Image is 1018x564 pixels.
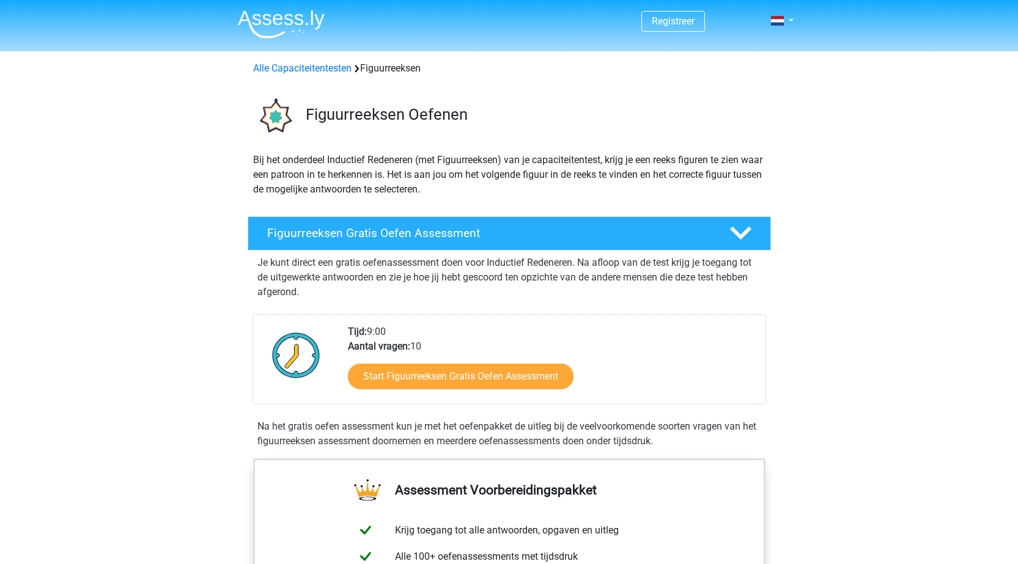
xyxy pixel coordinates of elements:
[348,326,367,337] b: Tijd:
[339,324,765,404] div: 9:00 10
[306,105,761,124] h3: Figuurreeksen Oefenen
[253,153,765,197] p: Bij het onderdeel Inductief Redeneren (met Figuurreeksen) van je capaciteitentest, krijg je een r...
[248,61,770,76] div: Figuurreeksen
[348,340,410,352] b: Aantal vragen:
[267,226,710,240] h4: Figuurreeksen Gratis Oefen Assessment
[348,364,574,389] a: Start Figuurreeksen Gratis Oefen Assessment
[238,10,325,38] img: Assessly
[243,216,776,251] a: Figuurreeksen Gratis Oefen Assessment
[253,62,352,74] a: Alle Capaciteitentesten
[248,90,300,142] img: figuurreeksen
[265,324,327,386] img: Klok
[253,419,766,449] div: Na het gratis oefen assessment kun je met het oefenpakket de uitleg bij de veelvoorkomende soorte...
[652,15,695,27] a: Registreer
[257,255,761,299] p: Je kunt direct een gratis oefenassessment doen voor Inductief Redeneren. Na afloop van de test kr...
